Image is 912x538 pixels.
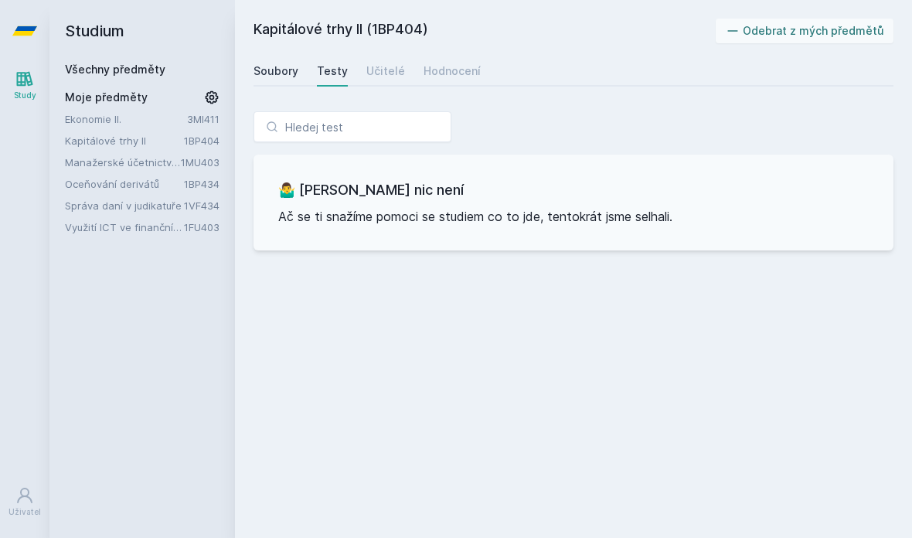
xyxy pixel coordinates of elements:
[184,134,219,147] a: 1BP404
[254,19,716,43] h2: Kapitálové trhy II (1BP404)
[317,63,348,79] div: Testy
[65,90,148,105] span: Moje předměty
[254,111,451,142] input: Hledej test
[65,220,184,235] a: Využití ICT ve finančním účetnictví
[366,63,405,79] div: Učitelé
[317,56,348,87] a: Testy
[3,478,46,526] a: Uživatel
[366,56,405,87] a: Učitelé
[254,56,298,87] a: Soubory
[184,221,219,233] a: 1FU403
[254,63,298,79] div: Soubory
[424,63,481,79] div: Hodnocení
[181,156,219,169] a: 1MU403
[65,176,184,192] a: Oceňování derivátů
[278,179,869,201] h3: 🤷‍♂️ [PERSON_NAME] nic není
[184,199,219,212] a: 1VF434
[65,133,184,148] a: Kapitálové trhy II
[424,56,481,87] a: Hodnocení
[65,63,165,76] a: Všechny předměty
[65,155,181,170] a: Manažerské účetnictví II.
[65,198,184,213] a: Správa daní v judikatuře
[65,111,187,127] a: Ekonomie II.
[716,19,894,43] button: Odebrat z mých předmětů
[184,178,219,190] a: 1BP434
[278,207,869,226] p: Ač se ti snažíme pomoci se studiem co to jde, tentokrát jsme selhali.
[187,113,219,125] a: 3MI411
[14,90,36,101] div: Study
[3,62,46,109] a: Study
[9,506,41,518] div: Uživatel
